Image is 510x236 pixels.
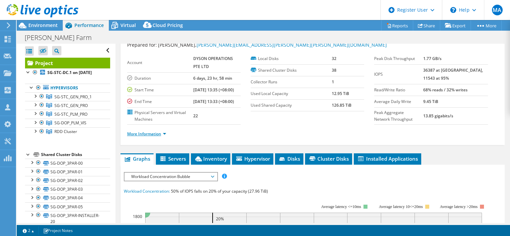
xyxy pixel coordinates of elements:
[194,155,227,162] span: Inventory
[54,129,77,134] span: RDD Cluster
[25,159,110,167] a: SG-DOP_3PAR-00
[440,204,477,209] text: Average latency >20ms
[74,22,104,28] span: Performance
[251,102,332,109] label: Used Shared Capacity
[127,59,193,66] label: Account
[159,155,186,162] span: Servers
[54,111,87,117] span: SG-STC_PLM_PRO
[25,167,110,176] a: SG-DOP_3PAR-01
[25,127,110,136] a: RDD Cluster
[440,20,471,31] a: Export
[25,84,110,92] a: Hypervisors
[450,7,456,13] svg: \n
[25,110,110,118] a: SG-STC_PLM_PRO
[127,87,193,93] label: Start Time
[193,99,234,104] b: [DATE] 13:33 (+08:00)
[379,204,423,209] tspan: Average latency 10<=20ms
[22,34,102,41] h1: [PERSON_NAME] Farm
[25,92,110,101] a: SG-STC_GEN_PRO_1
[423,56,442,61] b: 1.77 GB/s
[38,226,77,235] a: Project Notes
[25,119,110,127] a: SG-DOP_PLM_VIS
[193,75,232,81] b: 6 days, 23 hr, 58 min
[25,176,110,185] a: SG-DOP_3PAR-02
[332,102,351,108] b: 126.85 TiB
[25,101,110,110] a: SG-STC_GEN_PRO
[124,155,150,162] span: Graphs
[127,98,193,105] label: End Time
[54,94,92,100] span: SG-STC_GEN_PRO_1
[25,58,110,68] a: Project
[381,20,413,31] a: Reports
[127,42,157,48] label: Prepared for:
[235,155,270,162] span: Hypervisor
[278,155,300,162] span: Disks
[251,90,332,97] label: Used Local Capacity
[193,56,233,69] b: DYSON OPERATIONS PTE LTD
[127,131,166,137] a: More Information
[374,71,423,78] label: IOPS
[124,188,170,194] span: Workload Concentration:
[357,155,418,162] span: Installed Applications
[332,67,336,73] b: 38
[171,188,268,194] span: 50% of IOPS falls on 20% of your capacity (27.96 TiB)
[128,173,214,181] span: Workload Concentration Bubble
[47,70,92,75] b: SG-STC-DC.1 on [DATE]
[332,91,349,96] b: 12.95 TiB
[423,113,453,119] b: 13.85 gigabits/s
[216,216,224,222] text: 20%
[28,22,58,28] span: Environment
[413,20,440,31] a: Share
[18,226,39,235] a: 2
[127,75,193,82] label: Duration
[332,79,334,85] b: 1
[133,214,142,219] text: 1800
[120,22,136,28] span: Virtual
[251,55,332,62] label: Local Disks
[127,109,193,123] label: Physical Servers and Virtual Machines
[423,99,438,104] b: 9.45 TiB
[308,155,349,162] span: Cluster Disks
[193,87,234,93] b: [DATE] 13:35 (+08:00)
[423,87,468,93] b: 68% reads / 32% writes
[471,20,502,31] a: More
[25,194,110,202] a: SG-DOP_3PAR-04
[158,42,387,48] span: [PERSON_NAME],
[492,5,503,15] span: MA
[251,67,332,74] label: Shared Cluster Disks
[423,67,483,81] b: 36387 at [GEOGRAPHIC_DATA], 11543 at 95%
[25,211,110,226] a: SG-DOP_3PAR-INSTALLER-20
[193,113,198,119] b: 22
[251,79,332,85] label: Collector Runs
[374,98,423,105] label: Average Daily Write
[374,87,423,93] label: Read/Write Ratio
[25,185,110,194] a: SG-DOP_3PAR-03
[25,68,110,77] a: SG-STC-DC.1 on [DATE]
[41,151,110,159] div: Shared Cluster Disks
[54,103,88,108] span: SG-STC_GEN_PRO
[54,120,86,126] span: SG-DOP_PLM_VIS
[197,42,387,48] a: [PERSON_NAME][EMAIL_ADDRESS][PERSON_NAME][PERSON_NAME][DOMAIN_NAME]
[332,56,336,61] b: 32
[321,204,361,209] tspan: Average latency <=10ms
[25,202,110,211] a: SG-DOP_3PAR-05
[374,55,423,62] label: Peak Disk Throughput
[374,109,423,123] label: Peak Aggregate Network Throughput
[153,22,183,28] span: Cloud Pricing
